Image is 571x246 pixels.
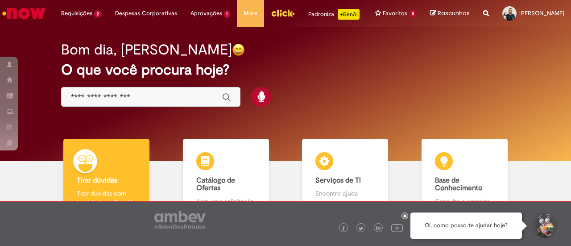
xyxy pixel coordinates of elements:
img: logo_footer_ambev_rotulo_gray.png [154,211,206,229]
a: Rascunhos [430,9,470,18]
a: Base de Conhecimento Consulte e aprenda [405,139,525,216]
img: ServiceNow [1,4,47,22]
div: Oi, como posso te ajudar hoje? [410,213,522,239]
img: click_logo_yellow_360x200.png [271,6,295,20]
button: Iniciar Conversa de Suporte [531,213,558,239]
a: Catálogo de Ofertas Abra uma solicitação [166,139,286,216]
span: Favoritos [383,9,407,18]
h2: O que você procura hoje? [61,62,509,78]
p: Encontre ajuda [315,189,375,198]
span: [PERSON_NAME] [519,9,564,17]
b: Tirar dúvidas [77,176,117,185]
span: Aprovações [190,9,222,18]
p: Consulte e aprenda [435,197,494,206]
a: Serviços de TI Encontre ajuda [285,139,405,216]
b: Base de Conhecimento [435,176,482,193]
span: Despesas Corporativas [115,9,177,18]
img: happy-face.png [232,43,245,56]
span: 2 [94,10,102,18]
div: Padroniza [308,9,360,20]
span: Rascunhos [438,9,470,17]
img: logo_footer_youtube.png [391,222,403,233]
b: Catálogo de Ofertas [196,176,235,193]
img: logo_footer_twitter.png [359,226,363,231]
img: logo_footer_facebook.png [341,226,346,231]
a: Tirar dúvidas Tirar dúvidas com Lupi Assist e Gen Ai [47,139,166,216]
p: Tirar dúvidas com Lupi Assist e Gen Ai [77,189,136,207]
p: Abra uma solicitação [196,197,256,206]
h2: Bom dia, [PERSON_NAME] [61,42,232,58]
p: +GenAi [338,9,360,20]
span: Requisições [61,9,92,18]
b: Serviços de TI [315,176,361,185]
span: 5 [409,10,417,18]
span: More [244,9,257,18]
span: 1 [224,10,231,18]
img: logo_footer_linkedin.png [376,226,381,231]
